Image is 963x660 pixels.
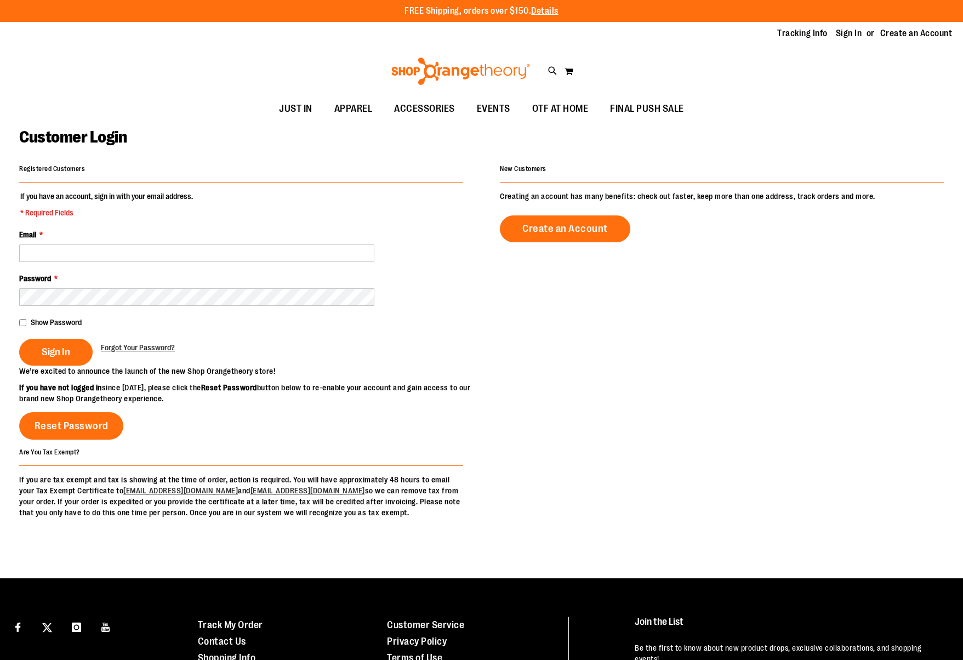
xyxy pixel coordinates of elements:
strong: Registered Customers [19,165,85,173]
a: Reset Password [19,412,123,440]
span: Email [19,230,36,239]
strong: If you have not logged in [19,383,102,392]
a: [EMAIL_ADDRESS][DOMAIN_NAME] [123,486,238,495]
span: ACCESSORIES [394,96,455,121]
p: since [DATE], please click the button below to re-enable your account and gain access to our bran... [19,382,482,404]
a: Sign In [836,27,862,39]
h4: Join the List [635,617,939,637]
span: JUST IN [279,96,312,121]
a: Visit our X page [38,617,57,636]
strong: New Customers [500,165,546,173]
a: [EMAIL_ADDRESS][DOMAIN_NAME] [250,486,365,495]
a: FINAL PUSH SALE [599,96,695,122]
a: Privacy Policy [387,636,447,647]
a: OTF AT HOME [521,96,600,122]
p: FREE Shipping, orders over $150. [404,5,559,18]
a: Visit our Youtube page [96,617,116,636]
span: * Required Fields [20,207,193,218]
span: EVENTS [477,96,510,121]
a: APPAREL [323,96,384,122]
a: Forgot Your Password? [101,342,175,353]
button: Sign In [19,339,93,366]
img: Shop Orangetheory [390,58,532,85]
span: APPAREL [334,96,373,121]
span: Password [19,274,51,283]
p: If you are tax exempt and tax is showing at the time of order, action is required. You will have ... [19,474,463,518]
a: Tracking Info [777,27,828,39]
img: Twitter [42,623,52,633]
strong: Reset Password [201,383,257,392]
legend: If you have an account, sign in with your email address. [19,191,194,218]
span: OTF AT HOME [532,96,589,121]
a: Create an Account [880,27,953,39]
span: FINAL PUSH SALE [610,96,684,121]
p: Creating an account has many benefits: check out faster, keep more than one address, track orders... [500,191,944,202]
a: Visit our Facebook page [8,617,27,636]
span: Create an Account [522,223,608,235]
span: Show Password [31,318,82,327]
strong: Are You Tax Exempt? [19,448,80,456]
a: Visit our Instagram page [67,617,86,636]
a: Details [531,6,559,16]
span: Forgot Your Password? [101,343,175,352]
a: ACCESSORIES [383,96,466,122]
a: Track My Order [198,619,263,630]
a: EVENTS [466,96,521,122]
span: Reset Password [35,420,109,432]
a: JUST IN [268,96,323,122]
a: Contact Us [198,636,246,647]
a: Customer Service [387,619,464,630]
p: We’re excited to announce the launch of the new Shop Orangetheory store! [19,366,482,377]
span: Sign In [42,346,70,358]
span: Customer Login [19,128,127,146]
a: Create an Account [500,215,630,242]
